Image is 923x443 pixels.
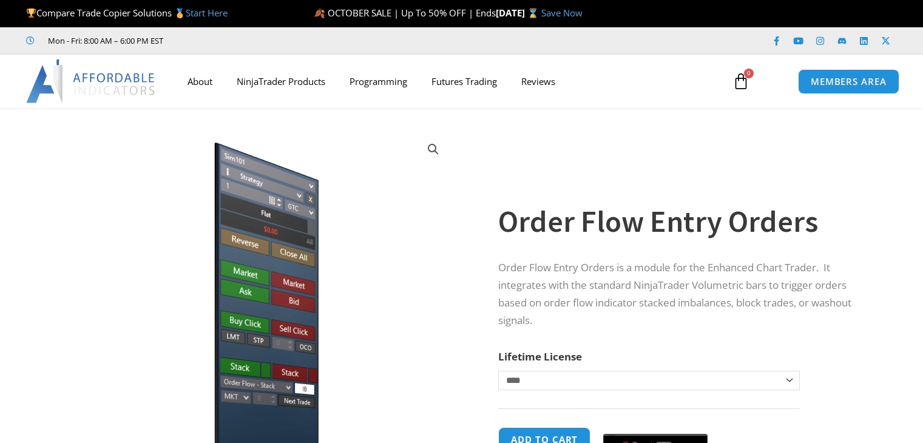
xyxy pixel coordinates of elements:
strong: [DATE] ⌛ [496,7,541,19]
a: View full-screen image gallery [422,138,444,160]
img: LogoAI | Affordable Indicators – NinjaTrader [26,59,157,103]
span: 0 [744,69,754,78]
iframe: Secure payment input frame [601,425,710,427]
a: MEMBERS AREA [798,69,899,94]
iframe: Customer reviews powered by Trustpilot [180,35,362,47]
nav: Menu [175,67,720,95]
a: Reviews [509,67,567,95]
p: Order Flow Entry Orders is a module for the Enhanced Chart Trader. It integrates with the standar... [498,259,853,330]
span: Compare Trade Copier Solutions 🥇 [26,7,228,19]
a: Futures Trading [419,67,509,95]
a: NinjaTrader Products [225,67,337,95]
label: Lifetime License [498,350,582,364]
a: About [175,67,225,95]
span: 🍂 OCTOBER SALE | Up To 50% OFF | Ends [314,7,496,19]
a: Save Now [541,7,583,19]
a: Programming [337,67,419,95]
img: 🏆 [27,8,36,18]
a: Start Here [186,7,228,19]
h1: Order Flow Entry Orders [498,200,853,243]
span: Mon - Fri: 8:00 AM – 6:00 PM EST [45,33,163,48]
a: Clear options [498,396,517,405]
a: 0 [714,64,768,99]
span: MEMBERS AREA [811,77,887,86]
